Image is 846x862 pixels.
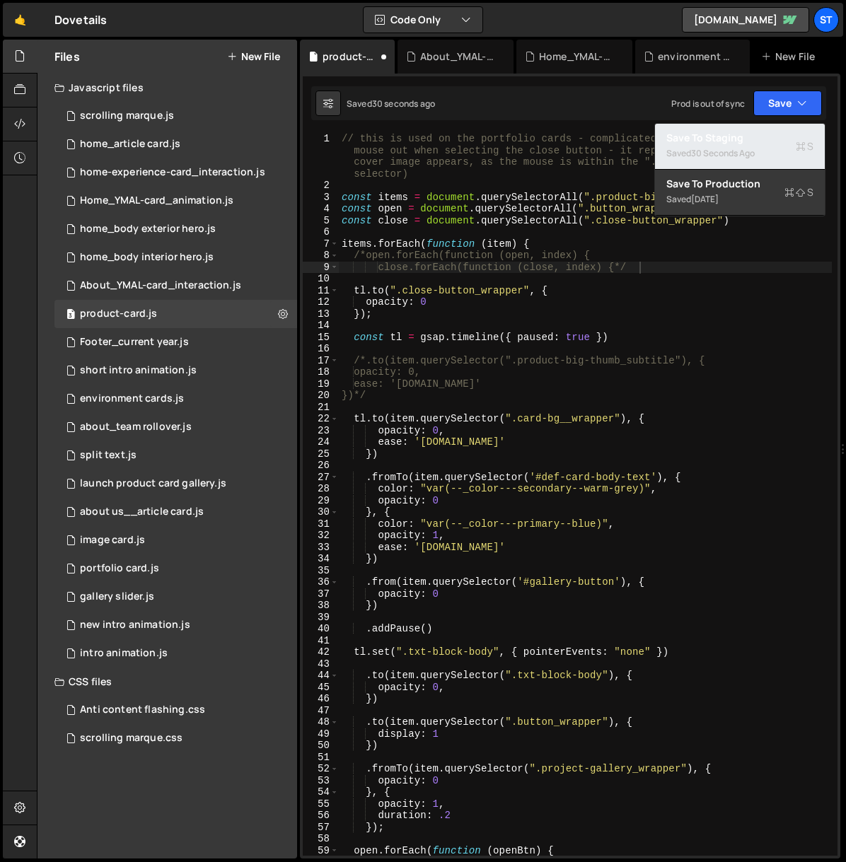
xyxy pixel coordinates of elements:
[80,364,197,377] div: short intro animation.js
[303,273,339,285] div: 10
[80,704,205,716] div: Anti content flashing.css
[303,460,339,472] div: 26
[54,300,297,328] div: 15113/42183.js
[303,693,339,705] div: 46
[303,472,339,484] div: 27
[372,98,435,110] div: 30 seconds ago
[54,243,297,272] div: 15113/39545.js
[37,668,297,696] div: CSS files
[671,98,745,110] div: Prod is out of sync
[303,226,339,238] div: 6
[54,158,297,187] div: 15113/39521.js
[303,775,339,787] div: 53
[80,506,204,518] div: about us__article card.js
[303,402,339,414] div: 21
[303,366,339,378] div: 18
[303,285,339,297] div: 11
[303,798,339,810] div: 55
[54,356,297,385] div: 15113/43395.js
[54,498,297,526] div: 15113/39520.js
[303,612,339,624] div: 39
[80,619,190,631] div: new intro animation.js
[666,145,813,162] div: Saved
[54,526,297,554] div: 15113/39517.js
[80,392,184,405] div: environment cards.js
[54,470,297,498] div: 15113/42276.js
[539,49,615,64] div: Home_YMAL-card_animation.js
[54,187,297,215] div: Home_YMAL-card_animation.js
[80,647,168,660] div: intro animation.js
[54,130,297,158] div: 15113/43503.js
[347,98,435,110] div: Saved
[80,562,159,575] div: portfolio card.js
[691,193,719,205] div: [DATE]
[303,506,339,518] div: 30
[303,320,339,332] div: 14
[80,138,180,151] div: home_article card.js
[303,705,339,717] div: 47
[303,180,339,192] div: 2
[303,436,339,448] div: 24
[54,441,297,470] div: 15113/39528.js
[54,696,297,724] div: 15113/44504.css
[303,355,339,367] div: 17
[54,272,297,300] div: About_YMAL-card_interaction.js
[54,554,297,583] div: 15113/39563.js
[303,716,339,728] div: 48
[303,810,339,822] div: 56
[303,635,339,647] div: 41
[303,378,339,390] div: 19
[303,682,339,694] div: 45
[80,166,265,179] div: home-experience-card_interaction.js
[655,124,825,170] button: Save to StagingS Saved30 seconds ago
[80,223,216,235] div: home_body exterior hero.js
[54,611,297,639] div: 15113/42595.js
[303,495,339,507] div: 29
[80,534,145,547] div: image card.js
[3,3,37,37] a: 🤙
[303,483,339,495] div: 28
[54,385,297,413] div: 15113/39522.js
[323,49,377,64] div: product-card.js
[303,332,339,344] div: 15
[658,49,733,64] div: environment cards.js
[666,191,813,208] div: Saved
[80,279,241,292] div: About_YMAL-card_interaction.js
[303,133,339,180] div: 1
[303,390,339,402] div: 20
[303,845,339,857] div: 59
[303,448,339,460] div: 25
[303,238,339,250] div: 7
[54,11,107,28] div: Dovetails
[303,822,339,834] div: 57
[80,477,226,490] div: launch product card gallery.js
[66,310,75,321] span: 3
[303,763,339,775] div: 52
[80,421,192,433] div: about_team rollover.js
[80,308,157,320] div: product-card.js
[54,102,297,130] div: scrolling marque.js
[303,308,339,320] div: 13
[303,413,339,425] div: 22
[303,542,339,554] div: 33
[784,185,813,199] span: S
[813,7,839,33] a: St
[80,336,189,349] div: Footer_current year.js
[303,646,339,658] div: 42
[303,740,339,752] div: 50
[303,565,339,577] div: 35
[54,215,297,243] div: 15113/41050.js
[303,530,339,542] div: 32
[303,600,339,612] div: 38
[80,194,233,207] div: Home_YMAL-card_animation.js
[303,262,339,274] div: 9
[54,328,297,356] div: 15113/43303.js
[303,658,339,670] div: 43
[682,7,809,33] a: [DOMAIN_NAME]
[364,7,482,33] button: Code Only
[303,192,339,204] div: 3
[80,449,137,462] div: split text.js
[303,343,339,355] div: 16
[420,49,497,64] div: About_YMAL-card_interaction.js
